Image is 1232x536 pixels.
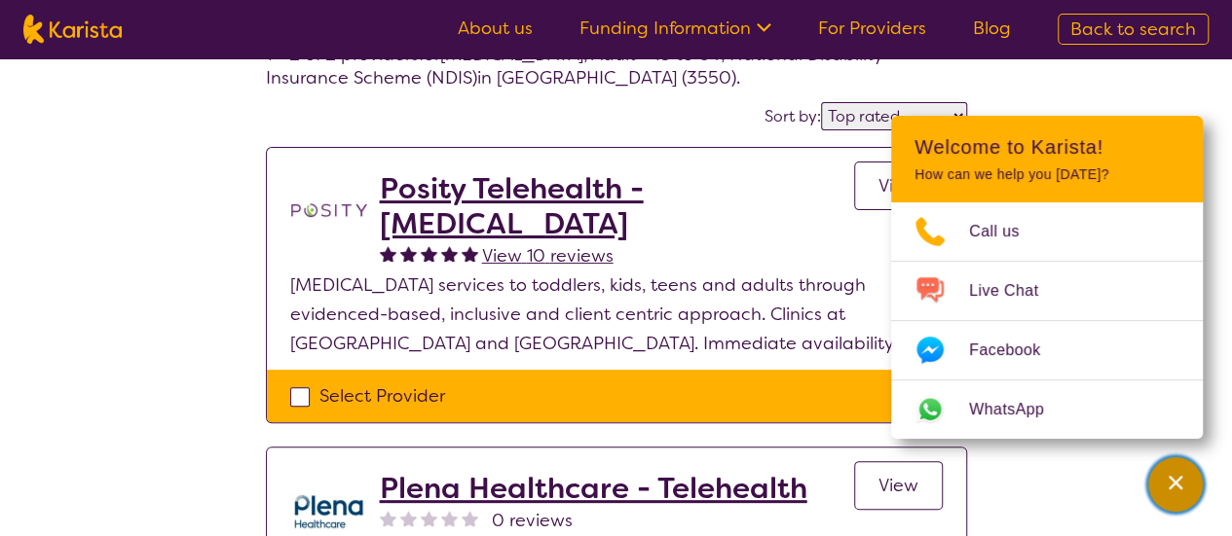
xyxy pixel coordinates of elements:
[891,380,1203,439] a: Web link opens in a new tab.
[400,245,417,262] img: fullstar
[915,166,1179,183] p: How can we help you [DATE]?
[23,15,122,44] img: Karista logo
[818,17,926,40] a: For Providers
[380,471,807,506] a: Plena Healthcare - Telehealth
[969,395,1067,424] span: WhatsApp
[854,461,943,510] a: View
[380,510,396,526] img: nonereviewstar
[462,245,478,262] img: fullstar
[878,474,918,497] span: View
[462,510,478,526] img: nonereviewstar
[380,245,396,262] img: fullstar
[891,116,1203,439] div: Channel Menu
[290,270,943,358] p: [MEDICAL_DATA] services to toddlers, kids, teens and adults through evidenced-based, inclusive an...
[400,510,417,526] img: nonereviewstar
[421,510,437,526] img: nonereviewstar
[1070,18,1196,41] span: Back to search
[441,510,458,526] img: nonereviewstar
[458,17,533,40] a: About us
[579,17,771,40] a: Funding Information
[482,244,614,268] span: View 10 reviews
[973,17,1011,40] a: Blog
[969,276,1062,305] span: Live Chat
[765,106,821,126] label: Sort by:
[969,217,1043,246] span: Call us
[421,245,437,262] img: fullstar
[878,174,918,197] span: View
[1148,457,1203,512] button: Channel Menu
[441,245,458,262] img: fullstar
[1058,14,1209,45] a: Back to search
[482,241,614,270] a: View 10 reviews
[915,135,1179,159] h2: Welcome to Karista!
[854,161,943,210] a: View
[891,202,1203,439] ul: Choose channel
[492,506,573,535] span: 0 reviews
[290,171,368,249] img: t1bslo80pcylnzwjhndq.png
[969,336,1064,365] span: Facebook
[380,171,854,241] a: Posity Telehealth - [MEDICAL_DATA]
